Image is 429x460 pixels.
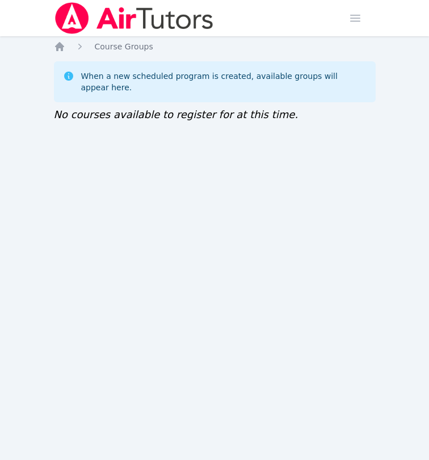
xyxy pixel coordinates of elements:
span: No courses available to register for at this time. [54,108,298,120]
nav: Breadcrumb [54,41,376,52]
div: When a new scheduled program is created, available groups will appear here. [81,70,367,93]
a: Course Groups [95,41,153,52]
img: Air Tutors [54,2,214,34]
span: Course Groups [95,42,153,51]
